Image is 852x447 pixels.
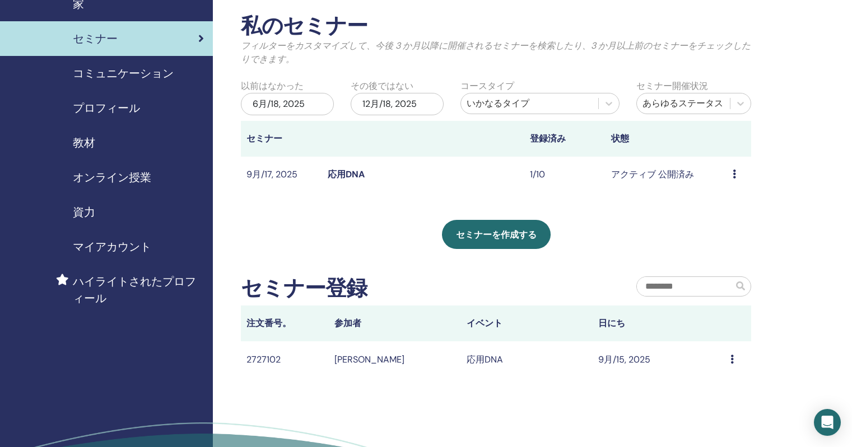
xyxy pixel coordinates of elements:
[241,79,304,93] label: 以前はなかった
[351,93,444,115] div: 12月/18, 2025
[636,79,708,93] label: セミナー開催状況
[329,341,461,378] td: [PERSON_NAME]
[351,79,413,93] label: その後ではない
[241,157,322,193] td: 9月/17, 2025
[73,65,174,82] span: コミュニケーション
[73,100,140,116] span: プロフィール
[524,121,606,157] th: 登録済み
[73,134,95,151] span: 教材
[643,97,724,110] div: あらゆるステータス
[442,220,551,249] a: セミナーを作成する
[328,168,365,180] a: 応用DNA
[461,341,593,378] td: 応用DNA
[460,79,514,93] label: コースタイプ
[73,238,151,255] span: マイアカウント
[73,30,118,47] span: セミナー
[73,273,204,307] span: ハイライトされたプロフィール
[241,305,329,341] th: 注文番号。
[241,93,334,115] div: 6月/18, 2025
[461,305,593,341] th: イベント
[593,341,725,378] td: 9月/15, 2025
[241,276,367,302] h2: セミナー登録
[73,204,95,220] span: 資力
[241,13,751,39] h2: 私のセミナー
[814,409,841,436] div: Open Intercom Messenger
[524,157,606,193] td: 1/10
[73,169,151,186] span: オンライン授業
[241,39,751,66] p: フィルターをカスタマイズして、今後 3 か月以降に開催されるセミナーを検索したり、3 か月以上前のセミナーをチェックしたりできます。
[456,229,537,241] span: セミナーを作成する
[467,97,593,110] div: いかなるタイプ
[241,341,329,378] td: 2727102
[241,121,322,157] th: セミナー
[606,121,727,157] th: 状態
[606,157,727,193] td: アクティブ 公開済み
[329,305,461,341] th: 参加者
[593,305,725,341] th: 日にち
